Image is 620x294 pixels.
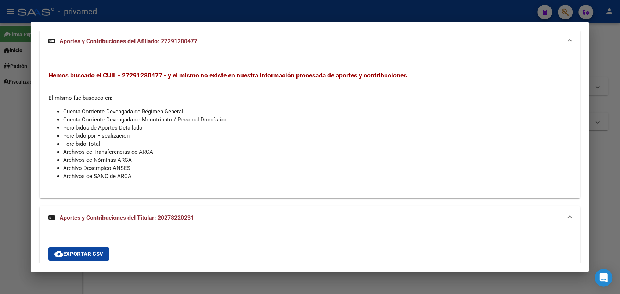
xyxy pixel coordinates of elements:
li: Percibido por Fiscalización [63,132,571,140]
div: El mismo fue buscado en: [48,71,571,180]
li: Archivos de Transferencias de ARCA [63,148,571,156]
li: Percibidos de Aportes Detallado [63,124,571,132]
mat-icon: cloud_download [54,249,63,258]
li: Percibido Total [63,140,571,148]
div: Aportes y Contribuciones del Afiliado: 27291280477 [40,53,580,198]
mat-expansion-panel-header: Aportes y Contribuciones del Titular: 20278220231 [40,206,580,230]
mat-expansion-panel-header: Aportes y Contribuciones del Afiliado: 27291280477 [40,30,580,53]
span: Aportes y Contribuciones del Afiliado: 27291280477 [60,38,197,45]
li: Archivos de Nóminas ARCA [63,156,571,164]
li: Cuenta Corriente Devengada de Monotributo / Personal Doméstico [63,116,571,124]
li: Archivo Desempleo ANSES [63,164,571,172]
span: Aportes y Contribuciones del Titular: 20278220231 [60,214,194,221]
div: Open Intercom Messenger [595,269,613,287]
span: Exportar CSV [54,251,103,257]
li: Cuenta Corriente Devengada de Régimen General [63,108,571,116]
li: Archivos de SANO de ARCA [63,172,571,180]
button: Exportar CSV [48,247,109,261]
span: Hemos buscado el CUIL - 27291280477 - y el mismo no existe en nuestra información procesada de ap... [48,72,407,79]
